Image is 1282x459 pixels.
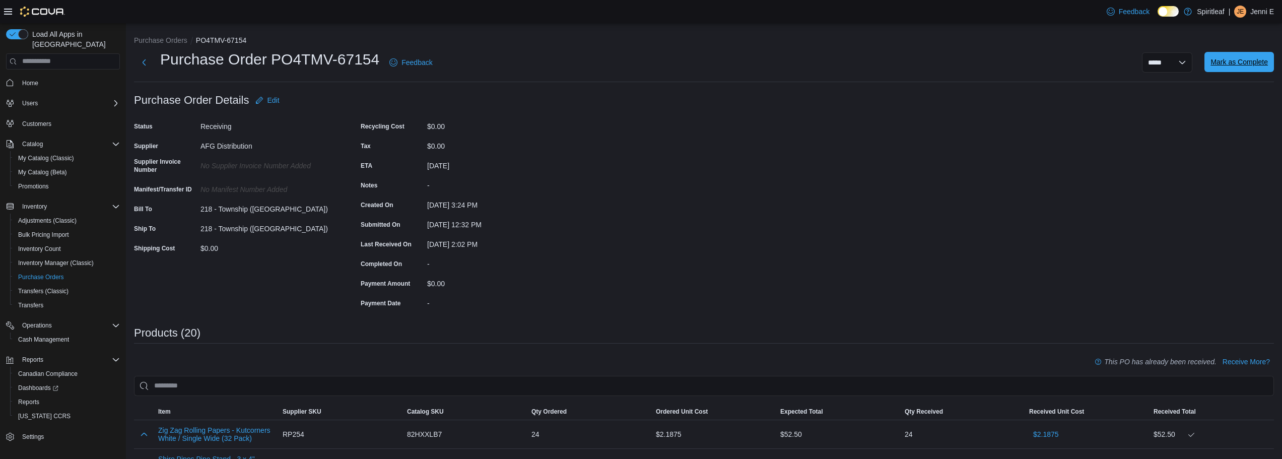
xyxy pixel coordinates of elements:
[427,276,562,288] div: $0.00
[18,412,71,420] span: [US_STATE] CCRS
[22,356,43,364] span: Reports
[283,428,304,440] span: RP254
[14,382,120,394] span: Dashboards
[18,354,120,366] span: Reports
[1197,6,1224,18] p: Spiritleaf
[18,370,78,378] span: Canadian Compliance
[18,398,39,406] span: Reports
[134,122,153,130] label: Status
[427,295,562,307] div: -
[14,285,120,297] span: Transfers (Classic)
[18,138,120,150] span: Catalog
[2,137,124,151] button: Catalog
[527,404,652,420] button: Qty Ordered
[1234,6,1246,18] div: Jenni E
[251,90,284,110] button: Edit
[18,182,49,190] span: Promotions
[18,201,51,213] button: Inventory
[18,168,67,176] span: My Catalog (Beta)
[901,404,1025,420] button: Qty Received
[28,29,120,49] span: Load All Apps in [GEOGRAPHIC_DATA]
[905,408,943,416] span: Qty Received
[10,298,124,312] button: Transfers
[361,162,372,170] label: ETA
[134,35,1274,47] nav: An example of EuiBreadcrumbs
[531,408,567,416] span: Qty Ordered
[10,333,124,347] button: Cash Management
[134,94,249,106] h3: Purchase Order Details
[427,158,562,170] div: [DATE]
[1025,404,1150,420] button: Received Unit Cost
[18,319,120,332] span: Operations
[1250,6,1274,18] p: Jenni E
[401,57,432,68] span: Feedback
[18,319,56,332] button: Operations
[403,404,527,420] button: Catalog SKU
[1029,424,1063,444] button: $2.1875
[18,217,77,225] span: Adjustments (Classic)
[10,228,124,242] button: Bulk Pricing Import
[427,236,562,248] div: [DATE] 2:02 PM
[22,120,51,128] span: Customers
[134,205,152,213] label: Bill To
[14,243,120,255] span: Inventory Count
[18,138,47,150] button: Catalog
[1219,352,1274,372] button: Receive More?
[1104,356,1217,368] p: This PO has already been received.
[652,424,776,444] div: $2.1875
[14,368,120,380] span: Canadian Compliance
[10,165,124,179] button: My Catalog (Beta)
[22,99,38,107] span: Users
[656,408,708,416] span: Ordered Unit Cost
[385,52,436,73] a: Feedback
[200,221,335,233] div: 218 - Township ([GEOGRAPHIC_DATA])
[1154,408,1196,416] span: Received Total
[18,430,120,443] span: Settings
[10,242,124,256] button: Inventory Count
[134,327,200,339] h3: Products (20)
[158,426,275,442] button: Zig Zag Rolling Papers - Kutcorners White / Single Wide (32 Pack)
[10,256,124,270] button: Inventory Manager (Classic)
[18,77,120,89] span: Home
[22,140,43,148] span: Catalog
[18,77,42,89] a: Home
[154,404,279,420] button: Item
[780,408,823,416] span: Expected Total
[18,301,43,309] span: Transfers
[14,152,120,164] span: My Catalog (Classic)
[427,217,562,229] div: [DATE] 12:32 PM
[1029,408,1084,416] span: Received Unit Cost
[196,36,246,44] button: PO4TMV-67154
[18,245,61,253] span: Inventory Count
[361,201,393,209] label: Created On
[361,181,377,189] label: Notes
[134,52,154,73] button: Next
[14,368,82,380] a: Canadian Compliance
[427,256,562,268] div: -
[160,49,379,70] h1: Purchase Order PO4TMV-67154
[14,396,43,408] a: Reports
[18,154,74,162] span: My Catalog (Classic)
[18,201,120,213] span: Inventory
[14,180,120,192] span: Promotions
[10,179,124,193] button: Promotions
[18,97,42,109] button: Users
[14,271,120,283] span: Purchase Orders
[407,428,442,440] span: 82HXXLB7
[134,225,156,233] label: Ship To
[134,36,187,44] button: Purchase Orders
[1210,57,1268,67] span: Mark as Complete
[158,408,171,416] span: Item
[14,229,120,241] span: Bulk Pricing Import
[361,299,400,307] label: Payment Date
[1237,6,1244,18] span: JE
[10,395,124,409] button: Reports
[18,97,120,109] span: Users
[279,404,403,420] button: Supplier SKU
[1154,428,1270,440] div: $52.50
[361,142,371,150] label: Tax
[361,240,412,248] label: Last Received On
[1204,52,1274,72] button: Mark as Complete
[18,118,55,130] a: Customers
[2,318,124,333] button: Operations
